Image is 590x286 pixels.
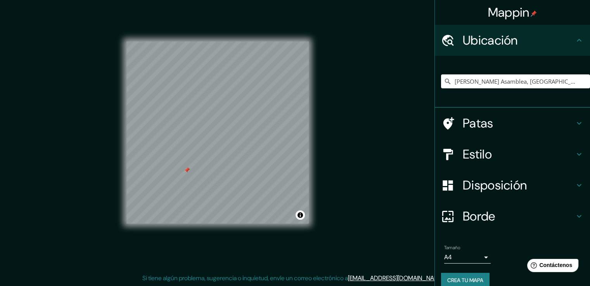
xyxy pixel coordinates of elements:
font: A4 [444,253,452,261]
div: Disposición [435,170,590,201]
iframe: Lanzador de widgets de ayuda [521,256,581,277]
font: Mappin [488,4,529,21]
div: Ubicación [435,25,590,56]
a: [EMAIL_ADDRESS][DOMAIN_NAME] [348,274,444,282]
canvas: Mapa [126,41,309,224]
font: Si tiene algún problema, sugerencia o inquietud, envíe un correo electrónico a [142,274,348,282]
div: Borde [435,201,590,232]
div: Patas [435,108,590,139]
font: Borde [463,208,495,224]
font: Ubicación [463,32,518,48]
font: Disposición [463,177,527,193]
font: Crea tu mapa [447,277,483,284]
input: Elige tu ciudad o zona [441,74,590,88]
font: Tamaño [444,245,460,251]
img: pin-icon.png [531,10,537,17]
button: Activar o desactivar atribución [296,210,305,220]
div: A4 [444,251,491,264]
div: Estilo [435,139,590,170]
font: Patas [463,115,493,131]
font: Estilo [463,146,492,162]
